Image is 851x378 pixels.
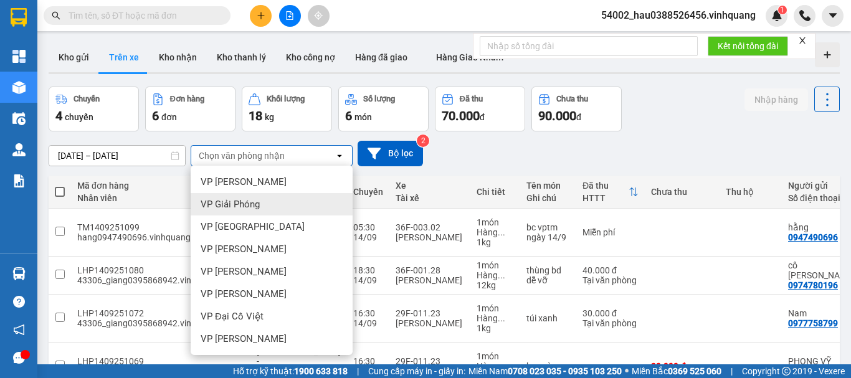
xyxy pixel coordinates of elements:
div: LHP1409251080 [77,265,244,275]
div: 1 món [477,260,514,270]
span: Miền Bắc [632,364,721,378]
div: 14/09 [353,275,383,285]
span: Hỗ trợ kỹ thuật: [233,364,348,378]
div: 05:30 [353,222,383,232]
span: ... [498,227,505,237]
sup: 1 [778,6,787,14]
img: warehouse-icon [12,267,26,280]
button: file-add [279,5,301,27]
div: Số lượng [363,95,395,103]
div: Tại văn phòng [582,275,639,285]
sup: 2 [417,135,429,147]
button: Đã thu70.000đ [435,87,525,131]
span: ... [498,270,505,280]
button: Nhập hàng [744,88,808,111]
span: | [731,364,733,378]
div: bc vptm ngày 14/9 [526,222,570,242]
div: Chi tiết [477,187,514,197]
span: 70.000 [442,108,480,123]
div: 30.000 đ [582,308,639,318]
span: đ [576,112,581,122]
div: Khối lượng [267,95,305,103]
span: notification [13,324,25,336]
div: LHP1409251069 [77,356,244,366]
div: 40.000 đ [582,265,639,275]
div: Chuyến [353,187,383,197]
div: 0947490696 [788,232,838,242]
button: Đơn hàng6đơn [145,87,235,131]
strong: 0708 023 035 - 0935 103 250 [508,366,622,376]
div: bọc vàng [526,361,570,371]
div: Miễn phí [582,227,639,237]
span: question-circle [13,296,25,308]
div: 14/09 [353,232,383,242]
img: logo-vxr [11,8,27,27]
img: phone-icon [799,10,811,21]
div: 18:30 [353,265,383,275]
input: Select a date range. [49,146,185,166]
button: Bộ lọc [358,141,423,166]
span: VP [PERSON_NAME] [201,265,287,278]
span: đ [480,112,485,122]
span: search [52,11,60,20]
span: ... [498,313,505,323]
div: Hàng thông thường [477,227,514,237]
input: Nhập số tổng đài [480,36,698,56]
span: 6 [152,108,159,123]
div: LHP1409251072 [77,308,244,318]
span: aim [314,11,323,20]
button: Hàng đã giao [345,42,417,72]
button: Kho công nợ [276,42,345,72]
span: Hàng Giao Nhầm [436,52,503,62]
span: Kết nối tổng đài [718,39,778,53]
div: Đơn hàng [170,95,204,103]
input: Tìm tên, số ĐT hoặc mã đơn [69,9,216,22]
span: | [357,364,359,378]
span: 4 [55,108,62,123]
div: Đã thu [582,181,629,191]
span: VP [GEOGRAPHIC_DATA] [201,220,305,233]
span: caret-down [827,10,839,21]
svg: open [335,151,345,161]
div: 0977758799 [788,318,838,328]
span: VP Đại Cồ Việt [201,310,264,323]
span: kg [265,112,274,122]
button: plus [250,5,272,27]
div: Hàng thông thường [477,361,514,371]
div: [PERSON_NAME] [396,232,464,242]
div: Ghi chú [526,193,570,203]
div: TM1409251099 [77,222,244,232]
img: icon-new-feature [771,10,782,21]
div: Đã thu [460,95,483,103]
div: Tài xế [396,193,464,203]
div: 36F-001.28 [396,265,464,275]
span: Cung cấp máy in - giấy in: [368,364,465,378]
div: Tại văn phòng [582,318,639,328]
span: VP [PERSON_NAME] [201,333,287,345]
img: warehouse-icon [12,143,26,156]
div: 16:30 [353,356,383,366]
div: 1 kg [477,323,514,333]
span: message [13,352,25,364]
th: Toggle SortBy [71,176,250,209]
span: 18 [249,108,262,123]
span: món [354,112,372,122]
div: 1 kg [477,237,514,247]
div: Nhân viên [77,193,234,203]
img: warehouse-icon [12,112,26,125]
div: 36F-003.02 [396,222,464,232]
span: 90.000 [538,108,576,123]
span: copyright [782,367,791,376]
img: warehouse-icon [12,81,26,94]
span: VP [PERSON_NAME] [201,176,287,188]
button: aim [308,5,330,27]
span: 6 [345,108,352,123]
span: đơn [161,112,177,122]
div: 0974780196 [788,280,838,290]
div: 12 kg [477,280,514,290]
span: ... [498,361,505,371]
div: 29F-011.23 [396,308,464,318]
div: Chuyến [74,95,100,103]
div: Tạo kho hàng mới [815,42,840,67]
div: HTTT [582,193,629,203]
